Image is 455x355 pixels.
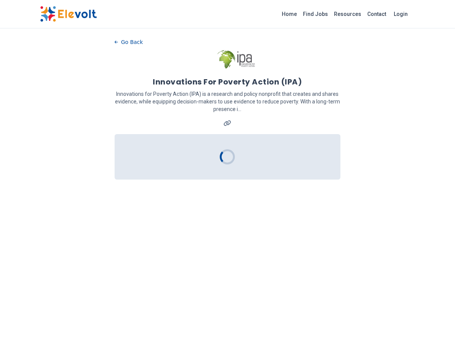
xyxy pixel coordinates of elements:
[115,90,340,113] p: Innovations for Poverty Action (IPA) is a research and policy nonprofit that creates and shares e...
[331,8,364,20] a: Resources
[219,149,236,165] div: Loading...
[300,8,331,20] a: Find Jobs
[279,8,300,20] a: Home
[40,36,102,264] iframe: Advertisement
[216,48,257,70] img: Innovations For Poverty Action (IPA)
[389,6,412,22] a: Login
[153,77,302,87] h1: Innovations For Poverty Action (IPA)
[364,8,389,20] a: Contact
[40,6,97,22] img: Elevolt
[115,36,143,48] button: Go Back
[353,36,415,264] iframe: Advertisement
